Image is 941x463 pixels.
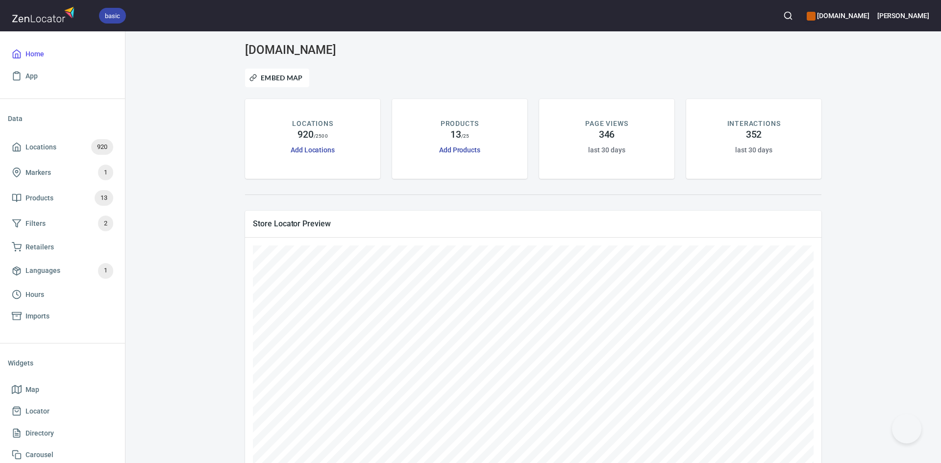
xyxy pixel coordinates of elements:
li: Data [8,107,117,130]
a: Add Locations [291,146,335,154]
span: 13 [95,193,113,204]
span: Directory [25,427,54,439]
p: LOCATIONS [292,119,333,129]
a: Locations920 [8,134,117,160]
span: Markers [25,167,51,179]
span: Locations [25,141,56,153]
h6: [PERSON_NAME] [877,10,929,21]
h6: [DOMAIN_NAME] [807,10,869,21]
button: color-CE600E [807,12,816,21]
button: [PERSON_NAME] [877,5,929,26]
span: Languages [25,265,60,277]
a: Languages1 [8,258,117,284]
p: / 2500 [314,132,328,140]
a: Products13 [8,185,117,211]
p: INTERACTIONS [727,119,781,129]
h4: 920 [297,129,314,141]
li: Widgets [8,351,117,375]
span: basic [99,11,126,21]
span: Home [25,48,44,60]
a: Hours [8,284,117,306]
p: PAGE VIEWS [585,119,628,129]
span: Locator [25,405,50,417]
span: 920 [91,142,113,153]
a: Retailers [8,236,117,258]
a: Add Products [439,146,480,154]
span: Map [25,384,39,396]
a: Locator [8,400,117,422]
p: / 25 [461,132,469,140]
span: 2 [98,218,113,229]
h4: 13 [450,129,461,141]
a: Imports [8,305,117,327]
div: basic [99,8,126,24]
img: zenlocator [12,4,77,25]
p: PRODUCTS [441,119,479,129]
a: Markers1 [8,160,117,185]
button: Embed Map [245,69,309,87]
span: Carousel [25,449,53,461]
h4: 352 [746,129,762,141]
a: Directory [8,422,117,444]
span: App [25,70,38,82]
span: Imports [25,310,50,322]
a: Map [8,379,117,401]
h6: last 30 days [735,145,772,155]
span: 1 [98,265,113,276]
span: Filters [25,218,46,230]
span: 1 [98,167,113,178]
iframe: Help Scout Beacon - Open [892,414,921,443]
a: Home [8,43,117,65]
h6: last 30 days [588,145,625,155]
span: Embed Map [251,72,303,84]
a: Filters2 [8,211,117,236]
h3: [DOMAIN_NAME] [245,43,429,57]
a: App [8,65,117,87]
button: Search [777,5,799,26]
span: Products [25,192,53,204]
span: Store Locator Preview [253,219,814,229]
h4: 346 [599,129,615,141]
span: Retailers [25,241,54,253]
span: Hours [25,289,44,301]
